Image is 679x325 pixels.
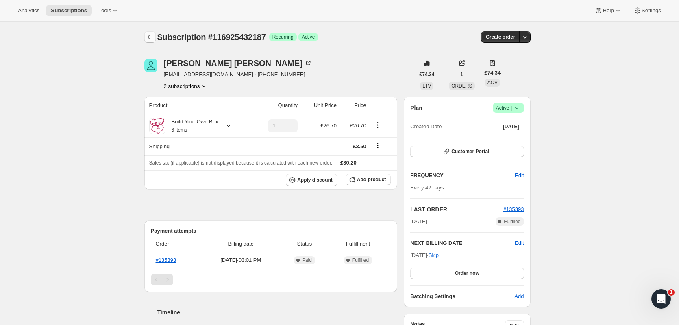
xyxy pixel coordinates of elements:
[486,34,515,40] span: Create order
[151,235,200,253] th: Order
[346,174,391,185] button: Add product
[330,240,386,248] span: Fulfillment
[272,34,294,40] span: Recurring
[352,257,369,264] span: Fulfilled
[164,82,208,90] button: Product actions
[51,7,87,14] span: Subscriptions
[302,34,315,40] span: Active
[485,69,501,77] span: £74.34
[151,274,391,285] nav: Pagination
[422,83,431,89] span: LTV
[13,5,44,16] button: Analytics
[515,171,524,180] span: Edit
[203,256,279,264] span: [DATE] · 03:01 PM
[353,143,366,149] span: £3.50
[429,251,439,259] span: Skip
[514,292,524,301] span: Add
[410,292,514,301] h6: Batching Settings
[151,227,391,235] h2: Payment attempts
[320,123,337,129] span: £26.70
[284,240,325,248] span: Status
[144,59,157,72] span: Cole Williams
[496,104,521,112] span: Active
[424,249,444,262] button: Skip
[339,97,369,114] th: Price
[371,121,384,130] button: Product actions
[509,290,529,303] button: Add
[144,97,252,114] th: Product
[410,146,524,157] button: Customer Portal
[455,270,479,277] span: Order now
[252,97,300,114] th: Quantity
[456,69,468,80] button: 1
[149,118,165,134] img: product img
[300,97,339,114] th: Unit Price
[371,141,384,150] button: Shipping actions
[94,5,124,16] button: Tools
[46,5,92,16] button: Subscriptions
[157,308,398,316] h2: Timeline
[410,184,444,191] span: Every 42 days
[410,171,515,180] h2: FREQUENCY
[165,118,218,134] div: Build Your Own Box
[157,33,266,42] span: Subscription #116925432187
[420,71,435,78] span: £74.34
[461,71,464,78] span: 1
[642,7,661,14] span: Settings
[498,121,524,132] button: [DATE]
[357,176,386,183] span: Add product
[297,177,333,183] span: Apply discount
[668,289,675,296] span: 1
[481,31,520,43] button: Create order
[144,137,252,155] th: Shipping
[98,7,111,14] span: Tools
[511,105,512,111] span: |
[503,205,524,213] button: #135393
[144,31,156,43] button: Subscriptions
[503,123,519,130] span: [DATE]
[590,5,627,16] button: Help
[302,257,312,264] span: Paid
[410,239,515,247] h2: NEXT BILLING DATE
[651,289,671,309] iframe: Intercom live chat
[410,104,422,112] h2: Plan
[340,160,357,166] span: £30.20
[504,218,520,225] span: Fulfilled
[164,59,312,67] div: [PERSON_NAME] [PERSON_NAME]
[410,268,524,279] button: Order now
[350,123,366,129] span: £26.70
[503,206,524,212] a: #135393
[410,123,442,131] span: Created Date
[603,7,614,14] span: Help
[156,257,176,263] a: #135393
[203,240,279,248] span: Billing date
[415,69,440,80] button: £74.34
[515,239,524,247] button: Edit
[172,127,187,133] small: 6 items
[18,7,39,14] span: Analytics
[164,70,312,79] span: [EMAIL_ADDRESS][DOMAIN_NAME] · [PHONE_NUMBER]
[410,252,439,258] span: [DATE] ·
[451,148,489,155] span: Customer Portal
[410,217,427,226] span: [DATE]
[629,5,666,16] button: Settings
[451,83,472,89] span: ORDERS
[149,160,333,166] span: Sales tax (if applicable) is not displayed because it is calculated with each new order.
[286,174,337,186] button: Apply discount
[487,80,498,86] span: AOV
[410,205,503,213] h2: LAST ORDER
[510,169,529,182] button: Edit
